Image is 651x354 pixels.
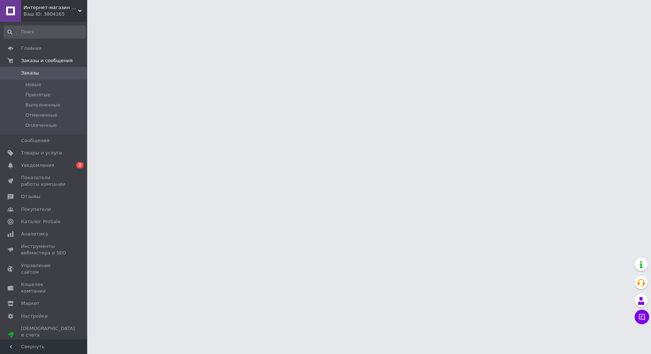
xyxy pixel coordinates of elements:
[21,338,75,345] div: Prom топ
[25,112,57,118] span: Отмененные
[21,300,40,307] span: Маркет
[21,231,48,237] span: Аналитика
[21,70,39,76] span: Заказы
[21,45,41,52] span: Главная
[21,174,67,188] span: Показатели работы компании
[21,218,60,225] span: Каталог ProSale
[21,193,40,200] span: Отзывы
[25,102,60,108] span: Выполненные
[24,4,78,11] span: Интернет-магазин "Всякая Всячина"
[21,281,67,294] span: Кошелек компании
[24,11,87,17] div: Ваш ID: 3804165
[21,137,49,144] span: Сообщения
[21,57,73,64] span: Заказы и сообщения
[21,325,75,345] span: [DEMOGRAPHIC_DATA] и счета
[21,162,54,169] span: Уведомления
[635,310,649,324] button: Чат с покупателем
[25,81,41,88] span: Новые
[21,262,67,275] span: Управление сайтом
[21,206,51,213] span: Покупатели
[25,92,50,98] span: Принятые
[76,162,84,168] span: 2
[25,122,57,129] span: Оплаченные
[21,243,67,256] span: Инструменты вебмастера и SEO
[21,150,62,156] span: Товары и услуги
[4,25,86,39] input: Поиск
[21,313,48,319] span: Настройки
